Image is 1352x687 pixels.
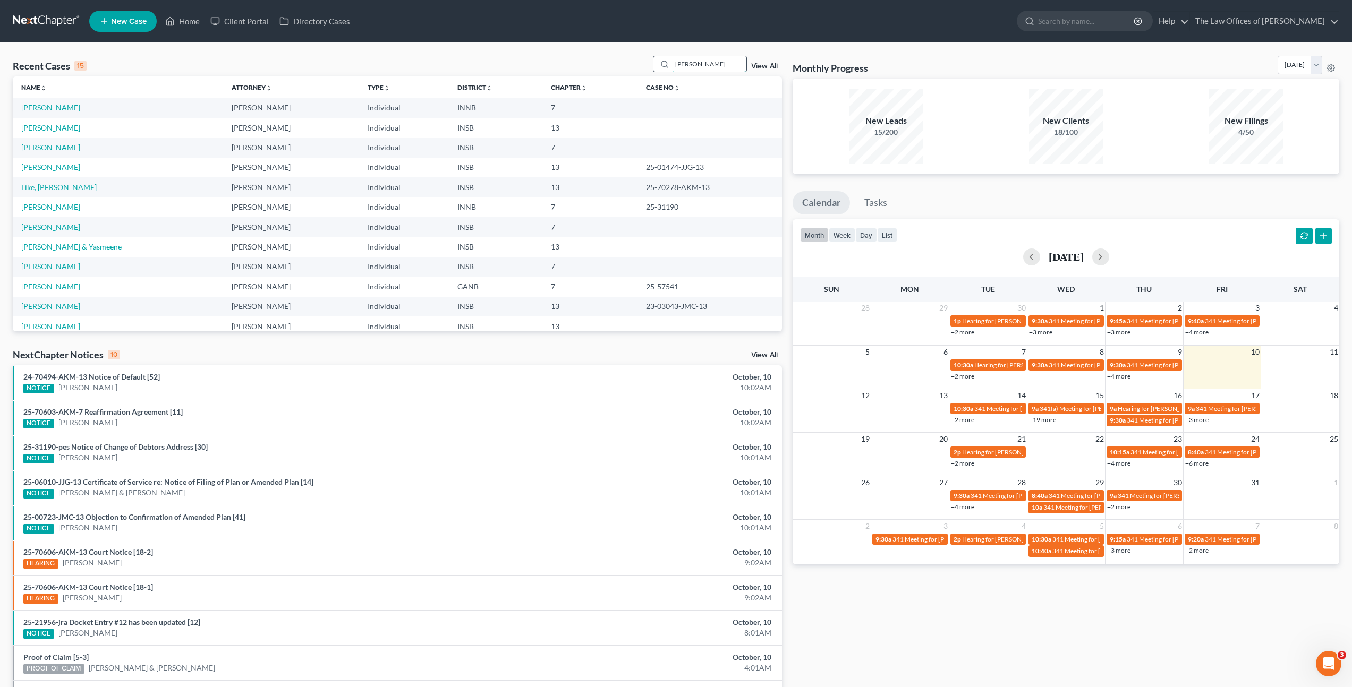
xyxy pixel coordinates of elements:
a: +2 more [1107,503,1130,511]
td: INSB [449,118,542,138]
td: [PERSON_NAME] [223,316,359,336]
td: Individual [359,237,448,256]
span: 9:30a [1032,361,1048,369]
a: Case Nounfold_more [646,83,680,91]
a: [PERSON_NAME] [21,162,80,171]
span: 5 [1099,520,1105,533]
span: 8:40a [1188,448,1204,456]
td: INSB [449,158,542,177]
a: Districtunfold_more [457,83,492,91]
td: 13 [542,316,637,336]
td: 7 [542,98,637,117]
a: +2 more [1185,546,1209,554]
a: +4 more [1107,372,1130,380]
div: PROOF OF CLAIM [23,664,84,674]
button: week [829,228,855,242]
span: Thu [1136,285,1152,294]
div: 10:01AM [529,452,771,463]
td: INSB [449,138,542,157]
span: 1 [1333,476,1339,489]
a: [PERSON_NAME] & Yasmeene [21,242,122,251]
span: 3 [1338,651,1346,659]
a: 25-21956-jra Docket Entry #12 has been updated [12] [23,617,200,626]
a: +3 more [1107,546,1130,554]
div: HEARING [23,559,58,569]
span: 3 [942,520,949,533]
td: [PERSON_NAME] [223,118,359,138]
a: 25-06010-JJG-13 Certificate of Service re: Notice of Filing of Plan or Amended Plan [14] [23,477,313,486]
td: INSB [449,257,542,277]
td: Individual [359,158,448,177]
span: Hearing for [PERSON_NAME] & [PERSON_NAME] [962,317,1101,325]
div: NOTICE [23,489,54,499]
span: Wed [1057,285,1075,294]
a: Proof of Claim [5-3] [23,652,89,662]
i: unfold_more [40,85,47,91]
span: 8 [1333,520,1339,533]
td: Individual [359,297,448,316]
td: [PERSON_NAME] [223,217,359,237]
td: 25-70278-AKM-13 [637,177,782,197]
td: INSB [449,237,542,256]
span: 10:30a [954,361,973,369]
div: October, 10 [529,477,771,487]
span: 9a [1110,405,1117,413]
a: [PERSON_NAME] [21,322,80,331]
span: 2p [954,448,961,456]
td: Individual [359,217,448,237]
span: 341 Meeting for [PERSON_NAME] [1130,448,1226,456]
span: 7 [1254,520,1261,533]
span: 9a [1032,405,1039,413]
a: 25-00723-JMC-13 Objection to Confirmation of Amended Plan [41] [23,512,245,521]
i: unfold_more [266,85,272,91]
span: 9 [1177,346,1183,358]
a: +4 more [951,503,974,511]
span: 341 Meeting for [PERSON_NAME] [1118,492,1213,500]
a: Nameunfold_more [21,83,47,91]
span: 29 [1094,476,1105,489]
td: [PERSON_NAME] [223,237,359,256]
a: [PERSON_NAME] [21,262,80,271]
span: 30 [1172,476,1183,489]
h3: Monthly Progress [793,62,868,74]
span: 10:30a [954,405,973,413]
a: [PERSON_NAME] [21,302,80,311]
span: 341 Meeting for [PERSON_NAME] & [PERSON_NAME] [1052,547,1204,555]
td: Individual [359,257,448,277]
div: 8:01AM [529,628,771,638]
span: 21 [1016,433,1027,445]
div: 10:02AM [529,417,771,428]
span: 9:30a [954,492,970,500]
a: [PERSON_NAME] [58,382,117,393]
span: 24 [1250,433,1261,445]
span: 2 [1177,302,1183,314]
span: Mon [900,285,919,294]
td: [PERSON_NAME] [223,257,359,277]
td: Individual [359,138,448,157]
span: 22 [1094,433,1105,445]
div: 10:02AM [529,382,771,393]
td: [PERSON_NAME] [223,297,359,316]
a: 25-70606-AKM-13 Court Notice [18-1] [23,582,153,591]
span: 14 [1016,389,1027,402]
span: 341 Meeting for [PERSON_NAME] [1127,535,1222,543]
span: 25 [1329,433,1339,445]
span: Hearing for [PERSON_NAME] [962,535,1045,543]
a: +4 more [1185,328,1209,336]
a: View All [751,351,778,359]
td: [PERSON_NAME] [223,277,359,296]
span: 29 [938,302,949,314]
span: 6 [1177,520,1183,533]
a: Typeunfold_more [368,83,390,91]
div: NOTICE [23,454,54,463]
span: 18 [1329,389,1339,402]
td: 13 [542,297,637,316]
td: [PERSON_NAME] [223,177,359,197]
div: October, 10 [529,582,771,592]
td: INSB [449,297,542,316]
td: 13 [542,177,637,197]
a: 24-70494-AKM-13 Notice of Default [52] [23,372,160,381]
span: Hearing for [PERSON_NAME] [962,448,1045,456]
a: [PERSON_NAME] [21,202,80,211]
div: October, 10 [529,407,771,417]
